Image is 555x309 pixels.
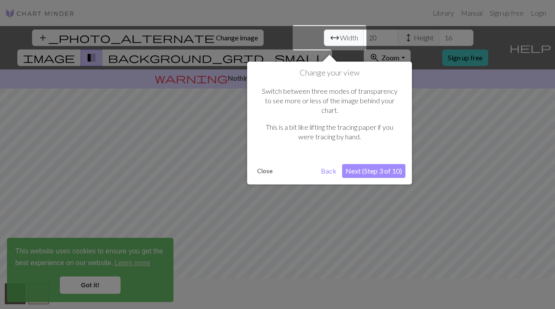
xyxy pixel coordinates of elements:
[258,86,401,115] p: Switch between three modes of transparency to see more or less of the image behind your chart.
[247,62,412,184] div: Change your view
[342,164,405,178] button: Next (Step 3 of 10)
[317,164,340,178] button: Back
[254,68,405,78] h1: Change your view
[258,122,401,142] p: This is a bit like lifting the tracing paper if you were tracing by hand.
[254,164,276,178] button: Close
